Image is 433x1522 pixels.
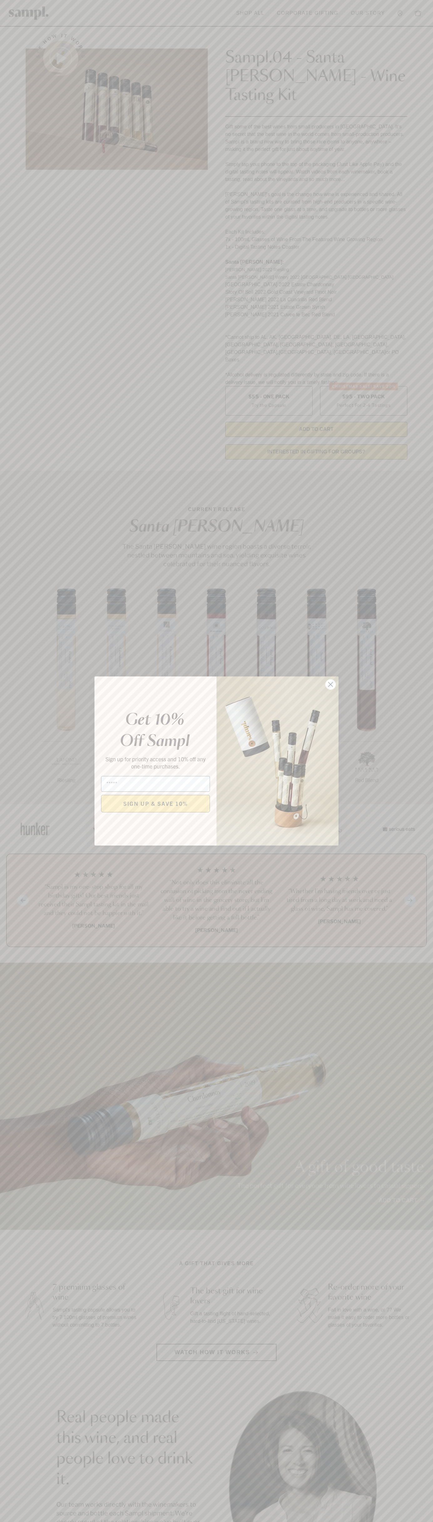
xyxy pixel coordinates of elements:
button: Close dialog [325,679,336,690]
input: Email [101,776,210,792]
span: Sign up for priority access and 10% off any one-time purchases. [105,755,206,770]
button: SIGN UP & SAVE 10% [101,795,210,812]
em: Get 10% Off Sampl [120,713,190,749]
img: 96933287-25a1-481a-a6d8-4dd623390dc6.png [216,676,339,846]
